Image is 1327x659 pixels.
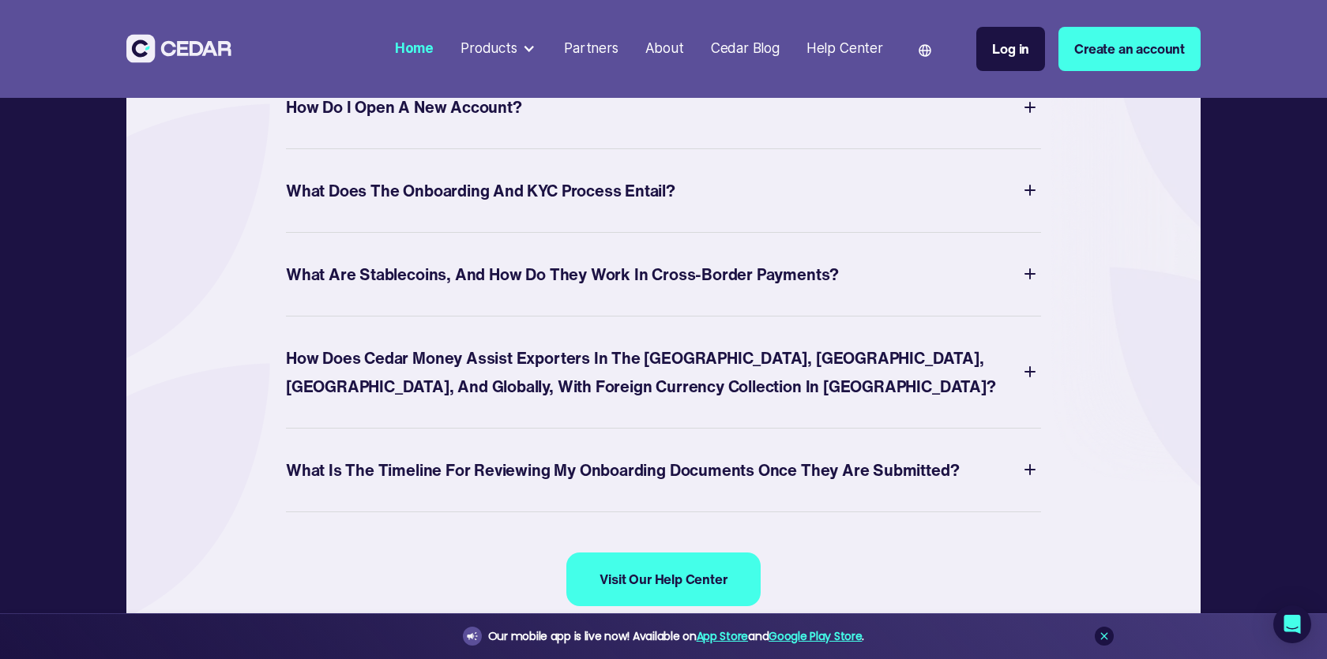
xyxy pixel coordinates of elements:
[638,31,690,67] a: About
[388,31,440,67] a: Home
[806,39,883,59] div: Help Center
[286,170,1041,212] div: What Does the Onboarding and KYC Process Entail?
[711,39,780,59] div: Cedar Blog
[286,86,1041,129] div: How Do I Open a New Account?
[697,628,748,644] a: App Store
[704,31,786,67] a: Cedar Blog
[395,39,434,59] div: Home
[286,455,959,485] div: What Is The Timeline for Reviewing My Onboarding Documents Once They are Submitted?
[992,39,1029,59] div: Log in
[976,27,1045,71] a: Log in
[1273,605,1311,643] div: Open Intercom Messenger
[286,253,1041,295] div: What are Stablecoins, and how do they work in Cross-border Payments?
[454,32,544,66] div: Products
[566,552,761,606] a: Visit Our Help Center
[564,39,618,59] div: Partners
[286,260,839,289] div: What are Stablecoins, and how do they work in Cross-border Payments?
[286,336,1041,407] div: How does Cedar Money assist Exporters in the [GEOGRAPHIC_DATA], [GEOGRAPHIC_DATA], [GEOGRAPHIC_DA...
[488,627,864,646] div: Our mobile app is live now! Available on and .
[558,31,626,67] a: Partners
[769,628,862,644] a: Google Play Store
[645,39,684,59] div: About
[286,92,522,122] div: How Do I Open a New Account?
[799,31,889,67] a: Help Center
[286,176,675,205] div: What Does the Onboarding and KYC Process Entail?
[466,630,479,642] img: announcement
[1058,27,1201,71] a: Create an account
[286,343,1019,401] div: How does Cedar Money assist Exporters in the [GEOGRAPHIC_DATA], [GEOGRAPHIC_DATA], [GEOGRAPHIC_DA...
[286,449,1041,492] div: What Is The Timeline for Reviewing My Onboarding Documents Once They are Submitted?
[919,44,931,57] img: world icon
[461,39,517,59] div: Products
